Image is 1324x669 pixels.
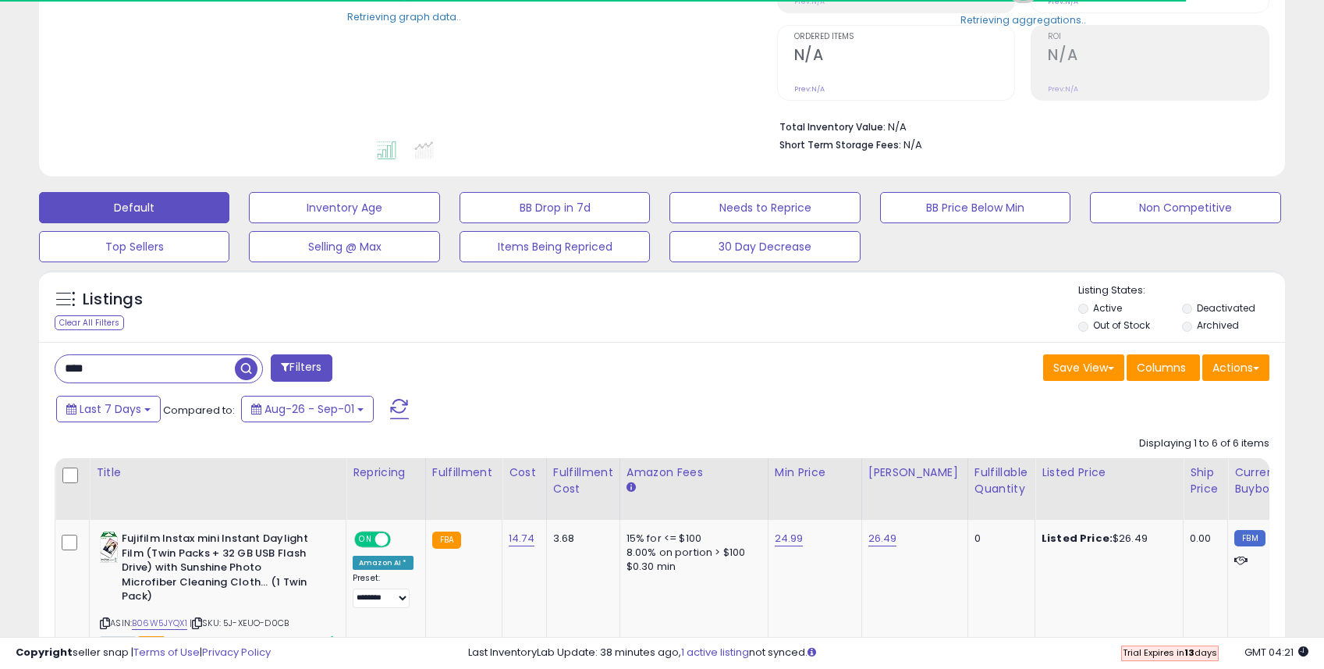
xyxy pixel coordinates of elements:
[356,533,375,546] span: ON
[627,532,756,546] div: 15% for <= $100
[241,396,374,422] button: Aug-26 - Sep-01
[1123,646,1217,659] span: Trial Expires in days
[39,231,229,262] button: Top Sellers
[80,401,141,417] span: Last 7 Days
[553,464,613,497] div: Fulfillment Cost
[132,617,187,630] a: B06W5JYQX1
[83,289,143,311] h5: Listings
[1197,318,1239,332] label: Archived
[353,573,414,608] div: Preset:
[1139,436,1269,451] div: Displaying 1 to 6 of 6 items
[460,231,650,262] button: Items Being Repriced
[1093,301,1122,315] label: Active
[353,556,414,570] div: Amazon AI *
[509,464,540,481] div: Cost
[509,531,534,546] a: 14.74
[468,646,1308,660] div: Last InventoryLab Update: 38 minutes ago, not synced.
[460,192,650,223] button: BB Drop in 7d
[1269,531,1294,546] span: 21.95
[627,560,756,574] div: $0.30 min
[669,192,860,223] button: Needs to Reprice
[1078,283,1285,298] p: Listing States:
[1190,464,1221,497] div: Ship Price
[432,464,495,481] div: Fulfillment
[868,531,897,546] a: 26.49
[880,192,1070,223] button: BB Price Below Min
[1197,301,1255,315] label: Deactivated
[264,401,354,417] span: Aug-26 - Sep-01
[1234,464,1315,497] div: Current Buybox Price
[1090,192,1280,223] button: Non Competitive
[627,481,636,495] small: Amazon Fees.
[202,645,271,660] a: Privacy Policy
[389,533,414,546] span: OFF
[249,231,439,262] button: Selling @ Max
[432,532,461,549] small: FBA
[1043,354,1124,381] button: Save View
[960,12,1086,27] div: Retrieving aggregations..
[163,403,235,418] span: Compared to:
[249,192,439,223] button: Inventory Age
[1184,646,1194,659] b: 13
[553,532,608,546] div: 3.68
[775,464,855,481] div: Min Price
[271,354,332,382] button: Filters
[974,464,1028,497] div: Fulfillable Quantity
[1137,360,1186,375] span: Columns
[1234,530,1265,546] small: FBM
[1042,532,1171,546] div: $26.49
[55,315,124,330] div: Clear All Filters
[1042,464,1177,481] div: Listed Price
[1190,532,1216,546] div: 0.00
[627,546,756,560] div: 8.00% on portion > $100
[1042,531,1113,546] b: Listed Price:
[96,464,339,481] div: Title
[190,617,289,629] span: | SKU: 5J-XEUO-D0CB
[627,464,761,481] div: Amazon Fees
[100,532,118,563] img: 414hq-4-Q-L._SL40_.jpg
[1202,354,1269,381] button: Actions
[1093,318,1150,332] label: Out of Stock
[16,646,271,660] div: seller snap | |
[133,645,200,660] a: Terms of Use
[56,396,161,422] button: Last 7 Days
[669,231,860,262] button: 30 Day Decrease
[681,645,749,660] a: 1 active listing
[16,645,73,660] strong: Copyright
[122,532,311,608] b: Fujifilm Instax mini Instant Daylight Film (Twin Packs + 32 GB USB Flash Drive) with Sunshine Pho...
[1127,354,1200,381] button: Columns
[974,532,1023,546] div: 0
[775,531,804,546] a: 24.99
[39,192,229,223] button: Default
[868,464,961,481] div: [PERSON_NAME]
[1244,645,1308,660] span: 2025-09-9 04:21 GMT
[353,464,419,481] div: Repricing
[347,9,461,23] div: Retrieving graph data..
